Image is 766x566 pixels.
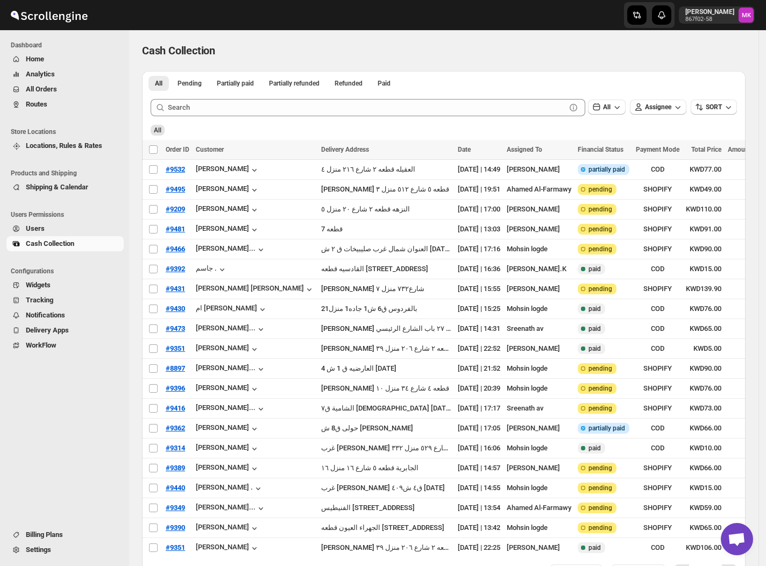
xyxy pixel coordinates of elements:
button: الفنيطيس [STREET_ADDRESS] [321,504,415,512]
button: القادسيه قطعه [STREET_ADDRESS] [321,265,428,273]
td: [PERSON_NAME].K [503,259,574,279]
button: غرب [PERSON_NAME] قطعه ٥ شارع ٥٢٩ منزل ٣٣٢ [321,444,451,452]
button: #8897 [166,363,185,374]
div: الجهراء العيون قطعه [STREET_ADDRESS] [321,523,444,532]
span: Dashboard [11,41,124,49]
button: #9431 [166,284,185,294]
span: Shipping & Calendar [26,183,88,191]
span: #9473 [166,324,185,332]
td: [DATE] | 15:25 [455,299,503,319]
button: #9473 [166,323,185,334]
span: pending [588,384,612,393]
div: [PERSON_NAME] [196,543,260,554]
div: [PERSON_NAME]... [196,364,256,372]
button: #9351 [166,343,185,354]
span: KWD5.00 [686,343,721,354]
span: #9314 [166,444,185,452]
div: [PERSON_NAME] شارع٧٣٢ منزل ٧ [321,285,424,293]
td: [DATE] | 15:55 [455,279,503,299]
span: SHOPIFY [636,463,679,473]
button: #9495 [166,184,185,195]
span: Assignee [645,103,671,111]
button: Home [6,52,124,67]
button: [PERSON_NAME] قطعه ٥ شارع ٥١٢ منزل ٣ [321,185,449,193]
span: KWD73.00 [686,403,721,414]
text: MK [742,12,751,19]
td: [PERSON_NAME] [503,279,574,299]
td: [DATE] | 14:49 [455,160,503,180]
div: [PERSON_NAME]... [196,244,256,252]
span: Tracking [26,296,53,304]
span: Date [458,146,471,153]
span: COD [636,264,679,274]
span: KWD65.00 [686,522,721,533]
span: pending [588,523,612,532]
button: #9362 [166,423,185,434]
span: partially paid [588,165,625,174]
span: COD [636,343,679,354]
button: النزهه قطعه ٢ شارع ٢٠ منزل ٥ [321,205,410,213]
span: #9440 [166,484,185,492]
div: [PERSON_NAME] [196,185,260,195]
span: SHOPIFY [636,503,679,513]
span: #9431 [166,285,185,293]
td: Sreenath av [503,399,574,419]
td: [PERSON_NAME] [503,200,574,220]
td: [DATE] | 13:54 [455,498,503,518]
button: Locations, Rules & Rates [6,138,124,153]
span: Billing Plans [26,530,63,539]
div: [PERSON_NAME] [196,204,260,215]
button: [PERSON_NAME] [196,463,260,474]
button: #9396 [166,383,185,394]
button: Tracking [6,293,124,308]
span: paid [588,324,601,333]
td: Mohsin logde [503,239,574,259]
span: SHOPIFY [636,522,679,533]
div: حولى ق8 ش [PERSON_NAME] [321,424,413,432]
span: All [154,126,161,134]
td: Mohsin logde [503,299,574,319]
button: Assignee [630,100,686,115]
div: [PERSON_NAME] قطعه ٢ شارع ٢٠٦ منزل ٣٩ [321,344,451,352]
button: WorkFlow [6,338,124,353]
td: [PERSON_NAME] [503,339,574,359]
span: #8897 [166,364,185,372]
td: [DATE] | 22:52 [455,339,503,359]
span: KWD77.00 [686,164,721,175]
button: [PERSON_NAME] [196,523,260,534]
button: [PERSON_NAME]... [196,244,266,255]
span: #9466 [166,245,185,253]
button: الشامية ق٧ [DEMOGRAPHIC_DATA] [DATE] [321,404,451,412]
span: Refunded [335,79,363,88]
button: #9392 [166,264,185,274]
button: [PERSON_NAME] [196,384,260,394]
td: [DATE] | 14:57 [455,458,503,478]
span: pending [588,225,612,234]
button: [PERSON_NAME] . [196,483,264,494]
button: User menu [679,6,755,24]
button: #9390 [166,522,185,533]
td: Ahamed Al-Farmawy [503,498,574,518]
span: All [603,103,611,111]
span: COD [636,323,679,334]
span: SHOPIFY [636,363,679,374]
td: Mohsin logde [503,478,574,498]
span: #9416 [166,404,185,412]
button: غرب [PERSON_NAME] ق٤ ش٤٠٩ [DATE] [321,484,445,492]
button: #9481 [166,224,185,235]
div: العقيله قطعه ٢ شارع ٢١٦ منزل ٤ [321,165,415,173]
span: #9362 [166,424,185,432]
span: Users Permissions [11,210,124,219]
span: Partially refunded [269,79,320,88]
span: paid [588,444,601,452]
span: SORT [706,103,722,111]
span: KWD49.00 [686,184,721,195]
td: [DATE] | 14:31 [455,319,503,339]
div: [PERSON_NAME] [196,344,260,355]
span: Financial Status [578,146,623,153]
td: [PERSON_NAME] [503,458,574,478]
span: KWD91.00 [686,224,721,235]
span: pending [588,285,612,293]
